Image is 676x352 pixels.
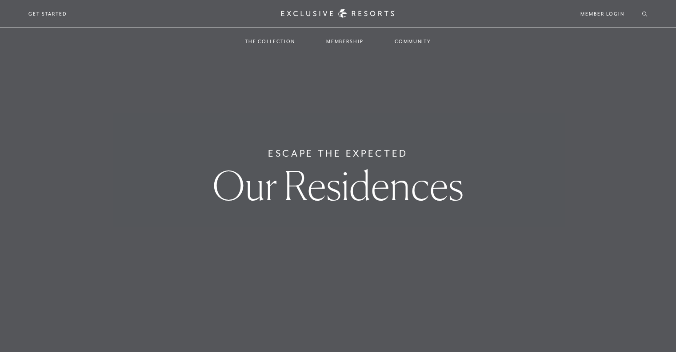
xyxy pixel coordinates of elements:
a: Community [386,28,440,54]
a: Get Started [28,10,67,18]
a: Membership [317,28,372,54]
a: The Collection [236,28,304,54]
a: Member Login [580,10,624,18]
h6: Escape The Expected [268,146,408,161]
h1: Our Residences [212,166,464,206]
